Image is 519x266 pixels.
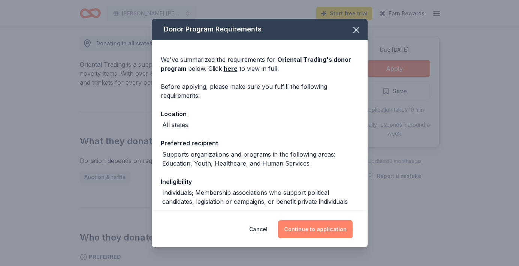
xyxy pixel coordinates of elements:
[161,55,359,73] div: We've summarized the requirements for below. Click to view in full.
[161,177,359,187] div: Ineligibility
[162,188,359,206] div: Individuals; Membership associations who support political candidates, legislation or campaigns, ...
[162,120,188,129] div: All states
[224,64,238,73] a: here
[161,82,359,100] div: Before applying, please make sure you fulfill the following requirements:
[161,138,359,148] div: Preferred recipient
[152,19,368,40] div: Donor Program Requirements
[278,220,353,238] button: Continue to application
[249,220,268,238] button: Cancel
[161,109,359,119] div: Location
[162,150,359,168] div: Supports organizations and programs in the following areas: Education, Youth, Healthcare, and Hum...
